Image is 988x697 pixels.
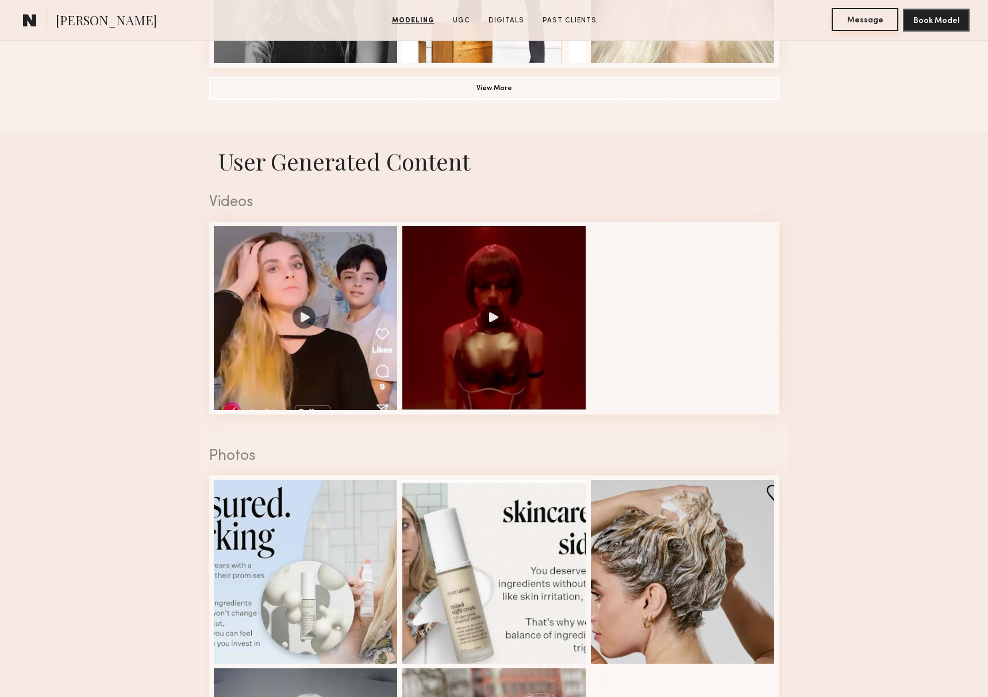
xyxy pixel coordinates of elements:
[209,77,779,100] button: View More
[484,16,529,26] a: Digitals
[200,146,789,176] h1: User Generated Content
[209,195,779,210] div: Videos
[209,449,779,464] div: Photos
[903,9,970,32] button: Book Model
[538,16,601,26] a: Past Clients
[56,11,157,32] span: [PERSON_NAME]
[903,15,970,25] a: Book Model
[387,16,439,26] a: Modeling
[448,16,475,26] a: UGC
[832,8,898,31] button: Message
